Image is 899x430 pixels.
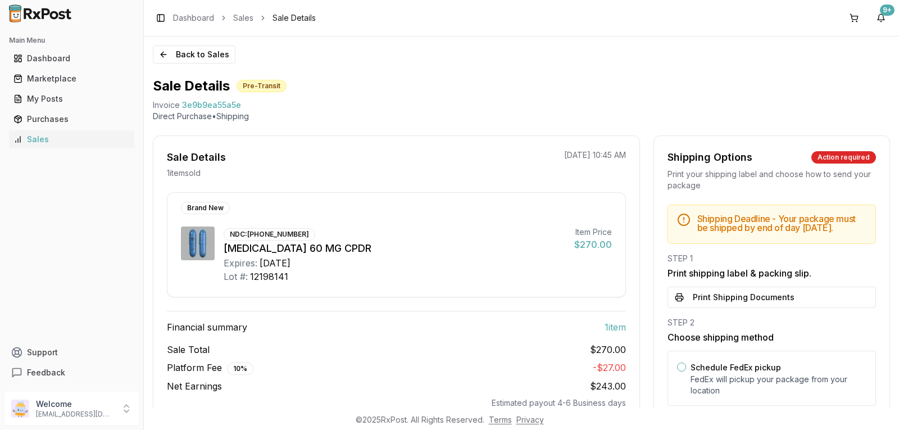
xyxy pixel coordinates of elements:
div: Marketplace [13,73,130,84]
a: Privacy [516,415,544,424]
label: Schedule FedEx pickup [691,363,781,372]
img: User avatar [11,400,29,418]
div: Item Price [574,227,612,238]
div: Shipping Options [668,150,752,165]
div: STEP 1 [668,253,876,264]
span: Sale Total [167,343,210,356]
button: Support [4,342,139,363]
div: Brand New [181,202,230,214]
a: Purchases [9,109,134,129]
div: 10 % [227,363,253,375]
div: NDC: [PHONE_NUMBER] [224,228,315,241]
h5: Shipping Deadline - Your package must be shipped by end of day [DATE] . [697,214,866,232]
div: Invoice [153,99,180,111]
div: [DATE] [260,256,290,270]
a: Dashboard [173,12,214,24]
span: 3e9b9ea55a5e [182,99,241,111]
button: My Posts [4,90,139,108]
h3: Print shipping label & packing slip. [668,266,876,280]
a: Dashboard [9,48,134,69]
a: My Posts [9,89,134,109]
div: My Posts [13,93,130,105]
button: Print Shipping Documents [668,287,876,308]
p: [EMAIL_ADDRESS][DOMAIN_NAME] [36,410,114,419]
div: Sale Details [167,150,226,165]
div: Estimated payout 4-6 Business days [167,397,626,409]
div: Sales [13,134,130,145]
div: Dashboard [13,53,130,64]
div: Lot #: [224,270,248,283]
span: $270.00 [590,343,626,356]
div: Expires: [224,256,257,270]
button: Marketplace [4,70,139,88]
a: Marketplace [9,69,134,89]
nav: breadcrumb [173,12,316,24]
button: Back to Sales [153,46,235,64]
img: Dexilant 60 MG CPDR [181,227,215,260]
span: Financial summary [167,320,247,334]
div: STEP 2 [668,317,876,328]
div: 9+ [880,4,895,16]
p: [DATE] 10:45 AM [564,150,626,161]
button: Feedback [4,363,139,383]
a: Terms [489,415,512,424]
span: Net Earnings [167,379,222,393]
div: Pre-Transit [237,80,287,92]
div: [MEDICAL_DATA] 60 MG CPDR [224,241,565,256]
a: Sales [233,12,253,24]
p: FedEx will pickup your package from your location [691,374,866,396]
button: Purchases [4,110,139,128]
button: 9+ [872,9,890,27]
h3: Choose shipping method [668,331,876,344]
span: Platform Fee [167,361,253,375]
h1: Sale Details [153,77,230,95]
p: Direct Purchase • Shipping [153,111,890,122]
span: Sale Details [273,12,316,24]
button: Sales [4,130,139,148]
div: Print your shipping label and choose how to send your package [668,169,876,191]
a: Sales [9,129,134,150]
span: Feedback [27,367,65,378]
div: Action required [811,151,876,164]
div: 12198141 [250,270,288,283]
span: $243.00 [590,381,626,392]
p: Welcome [36,399,114,410]
span: - $27.00 [593,362,626,373]
div: $270.00 [574,238,612,251]
img: RxPost Logo [4,4,76,22]
button: Dashboard [4,49,139,67]
span: 1 item [605,320,626,334]
div: Purchases [13,114,130,125]
p: 1 item sold [167,168,201,179]
h2: Main Menu [9,36,134,45]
